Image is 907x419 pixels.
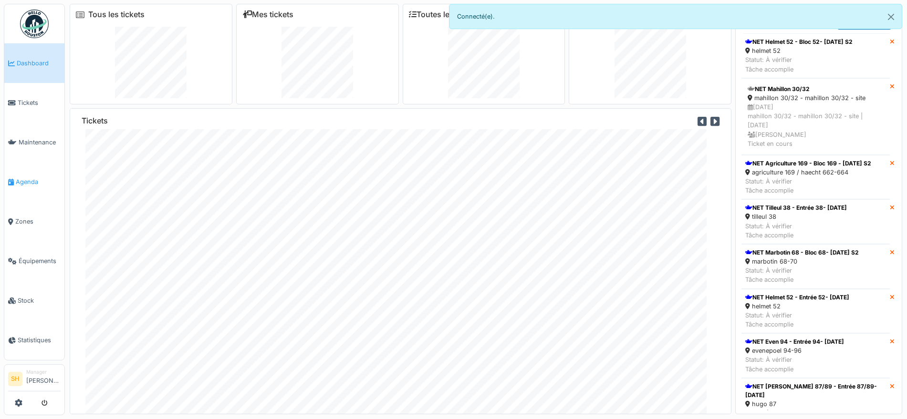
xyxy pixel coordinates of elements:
[88,10,145,19] a: Tous les tickets
[15,217,61,226] span: Zones
[8,368,61,391] a: SH Manager[PERSON_NAME]
[4,123,64,162] a: Maintenance
[748,93,884,102] div: mahillon 30/32 - mahillon 30/32 - site
[20,10,49,38] img: Badge_color-CXgf-gQk.svg
[745,222,847,240] div: Statut: À vérifier Tâche accomplie
[16,177,61,186] span: Agenda
[18,296,61,305] span: Stock
[745,46,853,55] div: helmet 52
[4,43,64,83] a: Dashboard
[4,83,64,123] a: Tickets
[745,248,859,257] div: NET Marbotin 68 - Bloc 68- [DATE] S2
[4,202,64,241] a: Zones
[741,155,890,200] a: NET Agriculture 169 - Bloc 169 - [DATE] S2 agriculture 169 / haecht 662-664 Statut: À vérifierTâc...
[745,355,844,373] div: Statut: À vérifier Tâche accomplie
[741,244,890,289] a: NET Marbotin 68 - Bloc 68- [DATE] S2 marbotin 68-70 Statut: À vérifierTâche accomplie
[4,241,64,281] a: Équipements
[741,33,890,78] a: NET Helmet 52 - Bloc 52- [DATE] S2 helmet 52 Statut: À vérifierTâche accomplie
[745,212,847,221] div: tilleul 38
[880,4,902,30] button: Close
[741,333,890,378] a: NET Even 94 - Entrée 94- [DATE] evenepoel 94-96 Statut: À vérifierTâche accomplie
[745,302,849,311] div: helmet 52
[242,10,293,19] a: Mes tickets
[17,59,61,68] span: Dashboard
[4,162,64,202] a: Agenda
[745,337,844,346] div: NET Even 94 - Entrée 94- [DATE]
[19,138,61,147] span: Maintenance
[18,336,61,345] span: Statistiques
[26,368,61,389] li: [PERSON_NAME]
[4,281,64,320] a: Stock
[19,256,61,266] span: Équipements
[741,199,890,244] a: NET Tilleul 38 - Entrée 38- [DATE] tilleul 38 Statut: À vérifierTâche accomplie
[745,293,849,302] div: NET Helmet 52 - Entrée 52- [DATE]
[745,382,886,399] div: NET [PERSON_NAME] 87/89 - Entrée 87/89- [DATE]
[82,116,108,125] h6: Tickets
[745,266,859,284] div: Statut: À vérifier Tâche accomplie
[741,289,890,334] a: NET Helmet 52 - Entrée 52- [DATE] helmet 52 Statut: À vérifierTâche accomplie
[8,372,22,386] li: SH
[748,85,884,93] div: NET Mahillon 30/32
[741,78,890,155] a: NET Mahillon 30/32 mahillon 30/32 - mahillon 30/32 - site [DATE]mahillon 30/32 - mahillon 30/32 -...
[745,55,853,73] div: Statut: À vérifier Tâche accomplie
[18,98,61,107] span: Tickets
[745,168,871,177] div: agriculture 169 / haecht 662-664
[26,368,61,376] div: Manager
[748,102,884,148] div: [DATE] mahillon 30/32 - mahillon 30/32 - site | [DATE] [PERSON_NAME] Ticket en cours
[4,320,64,360] a: Statistiques
[745,257,859,266] div: marbotin 68-70
[409,10,480,19] a: Toutes les tâches
[745,204,847,212] div: NET Tilleul 38 - Entrée 38- [DATE]
[745,38,853,46] div: NET Helmet 52 - Bloc 52- [DATE] S2
[745,311,849,329] div: Statut: À vérifier Tâche accomplie
[745,346,844,355] div: evenepoel 94-96
[745,399,886,409] div: hugo 87
[745,159,871,168] div: NET Agriculture 169 - Bloc 169 - [DATE] S2
[745,177,871,195] div: Statut: À vérifier Tâche accomplie
[449,4,903,29] div: Connecté(e).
